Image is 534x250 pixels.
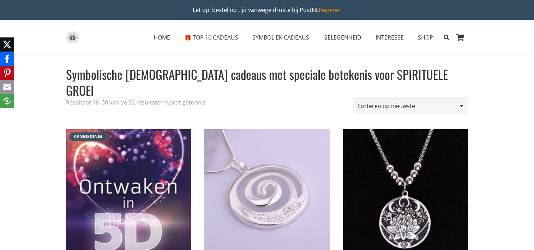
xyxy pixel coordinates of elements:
a: HOMEHOME Menu [146,29,177,46]
a: INTERESSEINTERESSE Menu [368,29,411,46]
a: GELEGENHEIDGELEGENHEID Menu [316,29,368,46]
span: SYMBOLIEK CADEAUS [252,34,309,41]
h1: Symbolische [DEMOGRAPHIC_DATA] cadeaus met speciale betekenis voor SPIRITUELE GROEI [66,66,463,98]
select: Winkelbestelling [353,98,468,114]
a: Negeren [319,6,342,14]
a: 🎁 TOP 10 CADEAUS🎁 TOP 10 CADEAUS Menu [177,29,245,46]
p: Resultaat 16–30 van de 32 resultaten wordt getoond [66,98,205,107]
a: gift-box-icon-grey-inspirerendwinkelen [66,31,79,44]
span: GELEGENHEID [323,34,361,41]
span: HOME [154,34,170,41]
span: SHOP [418,34,433,41]
a: Winkelwagen [453,20,468,55]
span: Aanbieding! [69,132,107,141]
span: 🎁 TOP 10 CADEAUS [184,34,238,41]
a: SYMBOLIEK CADEAUSSYMBOLIEK CADEAUS Menu [245,29,316,46]
a: Zoeken [440,29,452,46]
span: INTERESSE [376,34,404,41]
a: SHOPSHOP Menu [411,29,440,46]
